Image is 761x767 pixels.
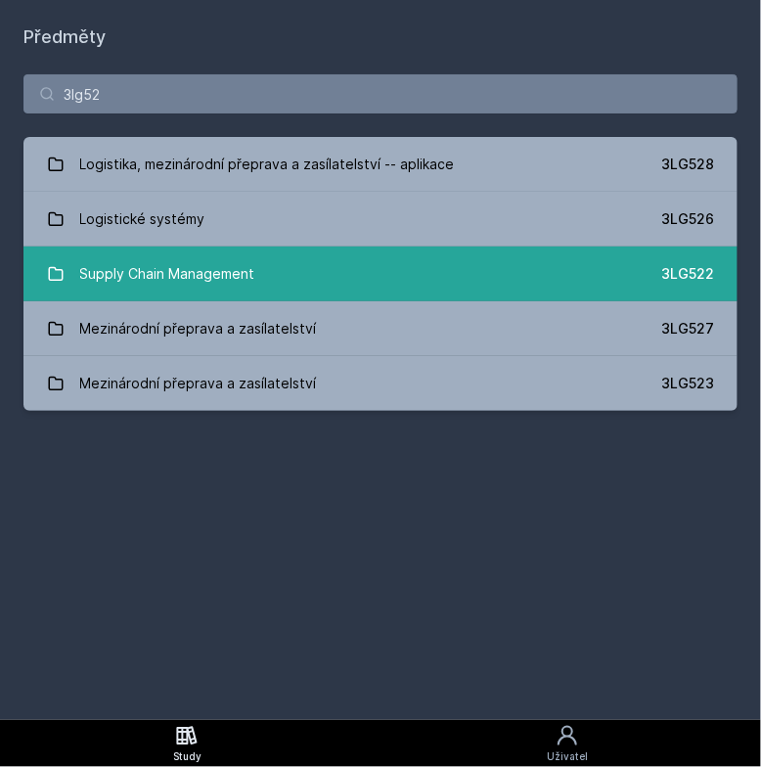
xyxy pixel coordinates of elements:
[661,319,714,338] div: 3LG527
[173,749,201,764] div: Study
[80,145,455,184] div: Logistika, mezinárodní přeprava a zasílatelství -- aplikace
[23,192,738,247] a: Logistické systémy 3LG526
[23,74,738,113] input: Název nebo ident předmětu…
[23,356,738,411] a: Mezinárodní přeprava a zasílatelství 3LG523
[23,137,738,192] a: Logistika, mezinárodní přeprava a zasílatelství -- aplikace 3LG528
[661,155,714,174] div: 3LG528
[80,364,317,403] div: Mezinárodní přeprava a zasílatelství
[80,309,317,348] div: Mezinárodní přeprava a zasílatelství
[661,209,714,229] div: 3LG526
[80,200,205,239] div: Logistické systémy
[23,23,738,51] h1: Předměty
[661,374,714,393] div: 3LG523
[80,254,255,293] div: Supply Chain Management
[547,749,588,764] div: Uživatel
[661,264,714,284] div: 3LG522
[23,247,738,301] a: Supply Chain Management 3LG522
[23,301,738,356] a: Mezinárodní přeprava a zasílatelství 3LG527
